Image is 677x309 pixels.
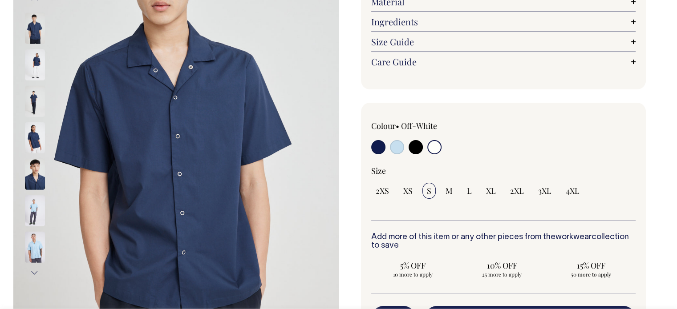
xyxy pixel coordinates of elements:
[467,185,472,196] span: L
[25,231,45,262] img: true-blue
[403,185,413,196] span: XS
[427,185,431,196] span: S
[561,183,584,199] input: 4XL
[371,56,636,67] a: Care Guide
[371,120,477,131] div: Colour
[510,185,524,196] span: 2XL
[371,16,636,27] a: Ingredients
[554,260,628,271] span: 15% OFF
[371,36,636,47] a: Size Guide
[25,12,45,44] img: dark-navy
[422,183,436,199] input: S
[486,185,496,196] span: XL
[555,233,592,241] a: workwear
[399,183,417,199] input: XS
[371,183,393,199] input: 2XS
[465,271,539,278] span: 25 more to apply
[25,158,45,189] img: dark-navy
[376,260,450,271] span: 5% OFF
[566,185,580,196] span: 4XL
[465,260,539,271] span: 10% OFF
[482,183,500,199] input: XL
[396,120,399,131] span: •
[25,195,45,226] img: true-blue
[376,271,450,278] span: 10 more to apply
[446,185,453,196] span: M
[371,165,636,176] div: Size
[534,183,556,199] input: 3XL
[460,257,544,281] input: 10% OFF 25 more to apply
[462,183,476,199] input: L
[25,122,45,153] img: dark-navy
[554,271,628,278] span: 50 more to apply
[28,263,41,283] button: Next
[376,185,389,196] span: 2XS
[538,185,551,196] span: 3XL
[401,120,437,131] label: Off-White
[25,49,45,80] img: dark-navy
[506,183,528,199] input: 2XL
[441,183,457,199] input: M
[25,85,45,116] img: dark-navy
[549,257,633,281] input: 15% OFF 50 more to apply
[371,257,455,281] input: 5% OFF 10 more to apply
[371,233,636,251] h6: Add more of this item or any other pieces from the collection to save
